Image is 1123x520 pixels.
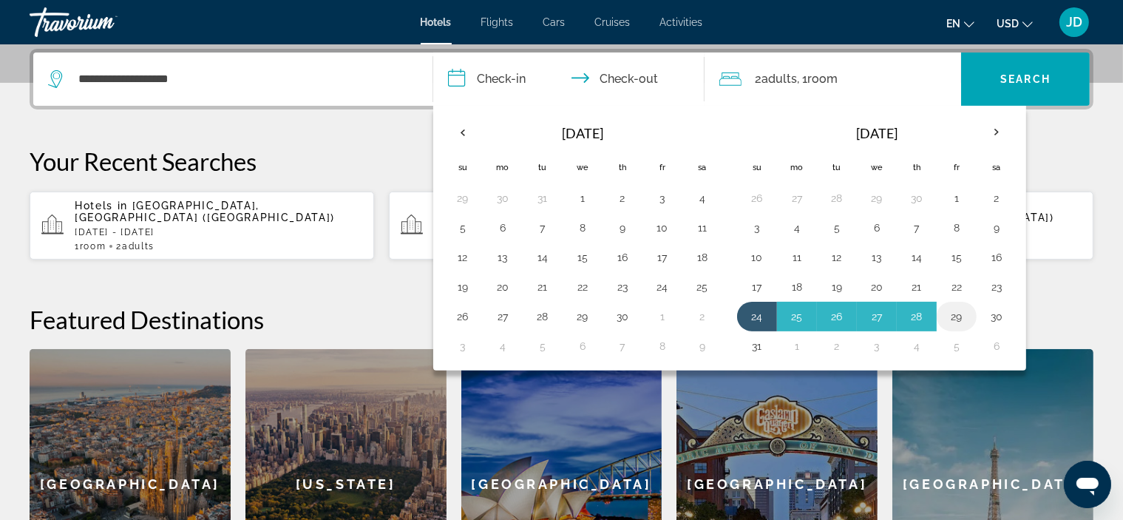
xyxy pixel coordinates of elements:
[75,241,106,251] span: 1
[946,18,960,30] span: en
[531,217,554,238] button: Day 7
[745,277,769,297] button: Day 17
[945,217,968,238] button: Day 8
[451,336,475,357] button: Day 3
[997,18,1019,30] span: USD
[451,306,475,327] button: Day 26
[946,13,974,34] button: Change language
[785,336,809,357] button: Day 1
[985,277,1008,297] button: Day 23
[571,277,594,297] button: Day 22
[905,336,929,357] button: Day 4
[825,336,849,357] button: Day 2
[985,336,1008,357] button: Day 6
[451,247,475,268] button: Day 12
[905,217,929,238] button: Day 7
[531,277,554,297] button: Day 21
[825,217,849,238] button: Day 5
[825,277,849,297] button: Day 19
[905,247,929,268] button: Day 14
[531,247,554,268] button: Day 14
[705,53,961,106] button: Travelers: 2 adults, 0 children
[651,247,674,268] button: Day 17
[761,72,797,86] span: Adults
[865,217,889,238] button: Day 6
[651,217,674,238] button: Day 10
[691,306,714,327] button: Day 2
[421,16,452,28] a: Hotels
[611,247,634,268] button: Day 16
[691,247,714,268] button: Day 18
[30,305,1093,334] h2: Featured Destinations
[30,191,374,260] button: Hotels in [GEOGRAPHIC_DATA], [GEOGRAPHIC_DATA] ([GEOGRAPHIC_DATA])[DATE] - [DATE]1Room2Adults
[945,277,968,297] button: Day 22
[491,277,515,297] button: Day 20
[451,188,475,209] button: Day 29
[865,336,889,357] button: Day 3
[977,115,1017,149] button: Next month
[491,217,515,238] button: Day 6
[451,217,475,238] button: Day 5
[389,191,733,260] button: Hotels in [GEOGRAPHIC_DATA], [GEOGRAPHIC_DATA] ([GEOGRAPHIC_DATA])[DATE] - [DATE]1Room2Adults
[122,241,155,251] span: Adults
[443,115,483,149] button: Previous month
[491,247,515,268] button: Day 13
[825,247,849,268] button: Day 12
[1000,73,1051,85] span: Search
[745,188,769,209] button: Day 26
[997,13,1033,34] button: Change currency
[945,188,968,209] button: Day 1
[660,16,703,28] a: Activities
[1055,7,1093,38] button: User Menu
[531,306,554,327] button: Day 28
[825,188,849,209] button: Day 28
[865,277,889,297] button: Day 20
[33,53,1090,106] div: Search widget
[571,188,594,209] button: Day 1
[531,336,554,357] button: Day 5
[777,115,977,151] th: [DATE]
[865,188,889,209] button: Day 29
[571,247,594,268] button: Day 15
[691,336,714,357] button: Day 9
[905,277,929,297] button: Day 21
[571,336,594,357] button: Day 6
[985,217,1008,238] button: Day 9
[651,306,674,327] button: Day 1
[491,336,515,357] button: Day 4
[945,247,968,268] button: Day 15
[825,306,849,327] button: Day 26
[785,247,809,268] button: Day 11
[785,277,809,297] button: Day 18
[595,16,631,28] a: Cruises
[543,16,566,28] a: Cars
[745,217,769,238] button: Day 3
[785,188,809,209] button: Day 27
[745,306,769,327] button: Day 24
[611,336,634,357] button: Day 7
[531,188,554,209] button: Day 31
[745,247,769,268] button: Day 10
[611,277,634,297] button: Day 23
[611,306,634,327] button: Day 30
[1066,15,1082,30] span: JD
[651,277,674,297] button: Day 24
[80,241,106,251] span: Room
[451,277,475,297] button: Day 19
[865,247,889,268] button: Day 13
[75,227,362,237] p: [DATE] - [DATE]
[433,53,705,106] button: Check in and out dates
[691,277,714,297] button: Day 25
[785,306,809,327] button: Day 25
[985,188,1008,209] button: Day 2
[961,53,1090,106] button: Search
[75,200,335,223] span: [GEOGRAPHIC_DATA], [GEOGRAPHIC_DATA] ([GEOGRAPHIC_DATA])
[651,336,674,357] button: Day 8
[797,69,838,90] span: , 1
[481,16,514,28] a: Flights
[865,306,889,327] button: Day 27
